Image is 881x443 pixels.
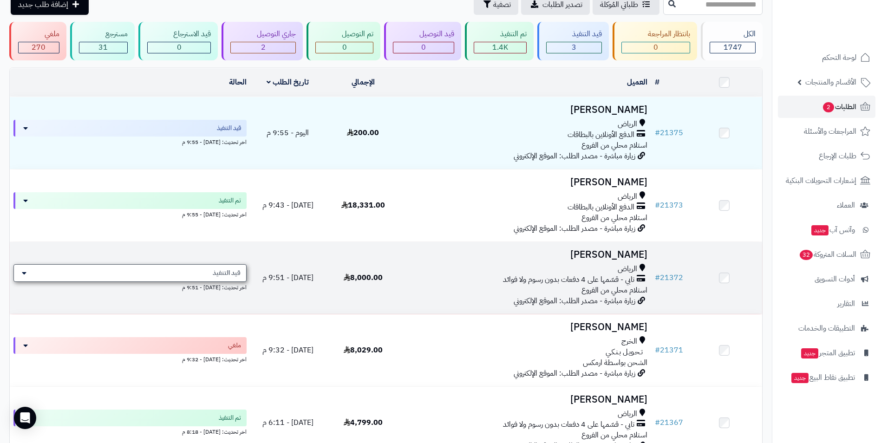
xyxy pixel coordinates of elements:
[799,248,856,261] span: السلات المتروكة
[32,42,46,53] span: 270
[581,212,647,223] span: استلام محلي من الفروع
[98,42,108,53] span: 31
[315,29,373,39] div: تم التوصيل
[262,417,313,428] span: [DATE] - 6:11 م
[655,200,660,211] span: #
[798,322,855,335] span: التطبيقات والخدمات
[568,202,634,213] span: الدفع الأونلاين بالبطاقات
[583,357,647,368] span: الشحن بواسطة ارمكس
[837,297,855,310] span: التقارير
[393,29,454,39] div: قيد التوصيل
[220,22,305,60] a: جاري التوصيل 2
[778,342,875,364] a: تطبيق المتجرجديد
[655,345,683,356] a: #21371
[655,272,683,283] a: #21372
[546,29,602,39] div: قيد التنفيذ
[778,366,875,389] a: تطبيق نقاط البيعجديد
[352,77,375,88] a: الإجمالي
[382,22,463,60] a: قيد التوصيل 0
[219,196,241,205] span: تم التنفيذ
[492,42,508,53] span: 1.4K
[213,268,241,278] span: قيد التنفيذ
[778,194,875,216] a: العملاء
[822,100,856,113] span: الطلبات
[778,268,875,290] a: أدوات التسويق
[778,219,875,241] a: وآتس آبجديد
[267,127,309,138] span: اليوم - 9:55 م
[823,102,834,112] span: 2
[778,46,875,69] a: لوحة التحكم
[618,191,637,202] span: الرياض
[724,42,742,53] span: 1747
[800,250,813,260] span: 32
[655,272,660,283] span: #
[14,407,36,429] div: Open Intercom Messenger
[655,127,683,138] a: #21375
[606,347,643,358] span: تـحـويـل بـنـكـي
[514,368,635,379] span: زيارة مباشرة - مصدر الطلب: الموقع الإلكتروني
[421,42,426,53] span: 0
[778,96,875,118] a: الطلبات2
[137,22,220,60] a: قيد الاسترجاع 0
[786,174,856,187] span: إشعارات التحويلات البنكية
[229,77,247,88] a: الحالة
[778,169,875,192] a: إشعارات التحويلات البنكية
[778,243,875,266] a: السلات المتروكة32
[699,22,764,60] a: الكل1747
[810,223,855,236] span: وآتس آب
[581,285,647,296] span: استلام محلي من الفروع
[342,42,347,53] span: 0
[148,42,211,53] div: 0
[463,22,535,60] a: تم التنفيذ 1.4K
[800,346,855,359] span: تطبيق المتجر
[316,42,373,53] div: 0
[262,345,313,356] span: [DATE] - 9:32 م
[568,130,634,140] span: الدفع الأونلاين بالبطاقات
[514,150,635,162] span: زيارة مباشرة - مصدر الطلب: الموقع الإلكتروني
[147,29,211,39] div: قيد الاسترجاع
[344,272,383,283] span: 8,000.00
[267,77,309,88] a: تاريخ الطلب
[79,29,128,39] div: مسترجع
[7,22,68,60] a: ملغي 270
[344,345,383,356] span: 8,029.00
[791,373,809,383] span: جديد
[514,295,635,306] span: زيارة مباشرة - مصدر الطلب: الموقع الإلكتروني
[581,430,647,441] span: استلام محلي من الفروع
[393,42,454,53] div: 0
[341,200,385,211] span: 18,331.00
[474,42,526,53] div: 1441
[13,354,247,364] div: اخر تحديث: [DATE] - 9:32 م
[622,42,690,53] div: 0
[655,77,659,88] a: #
[503,419,634,430] span: تابي - قسّمها على 4 دفعات بدون رسوم ولا فوائد
[778,317,875,339] a: التطبيقات والخدمات
[405,177,647,188] h3: [PERSON_NAME]
[621,29,690,39] div: بانتظار المراجعة
[217,124,241,133] span: قيد التنفيذ
[535,22,611,60] a: قيد التنفيذ 3
[262,200,313,211] span: [DATE] - 9:43 م
[655,200,683,211] a: #21373
[822,51,856,64] span: لوحة التحكم
[405,104,647,115] h3: [PERSON_NAME]
[474,29,527,39] div: تم التنفيذ
[618,119,637,130] span: الرياض
[801,348,818,358] span: جديد
[79,42,127,53] div: 31
[503,274,634,285] span: تابي - قسّمها على 4 دفعات بدون رسوم ولا فوائد
[815,273,855,286] span: أدوات التسويق
[13,426,247,436] div: اخر تحديث: [DATE] - 8:18 م
[581,140,647,151] span: استلام محلي من الفروع
[219,413,241,423] span: تم التنفيذ
[611,22,699,60] a: بانتظار المراجعة 0
[230,29,296,39] div: جاري التوصيل
[547,42,602,53] div: 3
[778,293,875,315] a: التقارير
[804,125,856,138] span: المراجعات والأسئلة
[344,417,383,428] span: 4,799.00
[819,150,856,163] span: طلبات الإرجاع
[261,42,266,53] span: 2
[13,209,247,219] div: اخر تحديث: [DATE] - 9:55 م
[13,282,247,292] div: اخر تحديث: [DATE] - 9:51 م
